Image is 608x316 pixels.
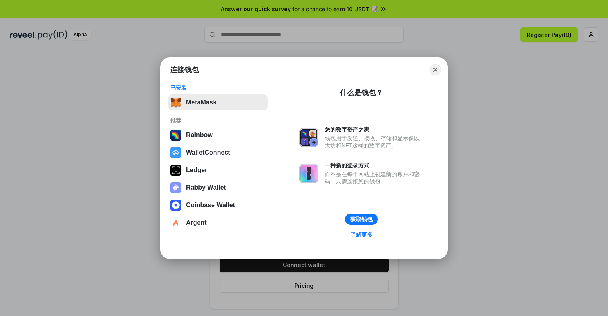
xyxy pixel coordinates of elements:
div: Rabby Wallet [186,184,226,191]
button: Rainbow [168,127,268,143]
div: 已安装 [170,84,265,91]
button: Ledger [168,162,268,178]
h1: 连接钱包 [170,65,199,75]
button: WalletConnect [168,145,268,161]
div: 您的数字资产之家 [325,126,424,133]
img: svg+xml,%3Csvg%20width%3D%2228%22%20height%3D%2228%22%20viewBox%3D%220%200%2028%2028%22%20fill%3D... [170,200,181,211]
img: svg+xml,%3Csvg%20fill%3D%22none%22%20height%3D%2233%22%20viewBox%3D%220%200%2035%2033%22%20width%... [170,97,181,108]
a: 了解更多 [345,230,377,240]
div: 钱包用于发送、接收、存储和显示像以太坊和NFT这样的数字资产。 [325,135,424,149]
div: Argent [186,219,207,226]
img: svg+xml,%3Csvg%20width%3D%2228%22%20height%3D%2228%22%20viewBox%3D%220%200%2028%2028%22%20fill%3D... [170,147,181,158]
div: Rainbow [186,132,213,139]
button: 获取钱包 [345,214,378,225]
img: svg+xml,%3Csvg%20width%3D%2228%22%20height%3D%2228%22%20viewBox%3D%220%200%2028%2028%22%20fill%3D... [170,217,181,228]
button: Rabby Wallet [168,180,268,196]
img: svg+xml,%3Csvg%20xmlns%3D%22http%3A%2F%2Fwww.w3.org%2F2000%2Fsvg%22%20fill%3D%22none%22%20viewBox... [299,128,318,147]
button: Coinbase Wallet [168,197,268,213]
img: svg+xml,%3Csvg%20xmlns%3D%22http%3A%2F%2Fwww.w3.org%2F2000%2Fsvg%22%20width%3D%2228%22%20height%3... [170,165,181,176]
div: 了解更多 [350,231,373,238]
div: WalletConnect [186,149,230,156]
img: svg+xml,%3Csvg%20xmlns%3D%22http%3A%2F%2Fwww.w3.org%2F2000%2Fsvg%22%20fill%3D%22none%22%20viewBox... [299,164,318,183]
div: 而不是在每个网站上创建新的账户和密码，只需连接您的钱包。 [325,171,424,185]
div: MetaMask [186,99,216,106]
img: svg+xml,%3Csvg%20xmlns%3D%22http%3A%2F%2Fwww.w3.org%2F2000%2Fsvg%22%20fill%3D%22none%22%20viewBox... [170,182,181,193]
button: Close [430,64,441,75]
img: svg+xml,%3Csvg%20width%3D%22120%22%20height%3D%22120%22%20viewBox%3D%220%200%20120%20120%22%20fil... [170,130,181,141]
div: 获取钱包 [350,216,373,223]
div: 推荐 [170,117,265,124]
div: Coinbase Wallet [186,202,235,209]
button: Argent [168,215,268,231]
button: MetaMask [168,94,268,110]
div: Ledger [186,167,207,174]
div: 什么是钱包？ [340,88,383,98]
div: 一种新的登录方式 [325,162,424,169]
